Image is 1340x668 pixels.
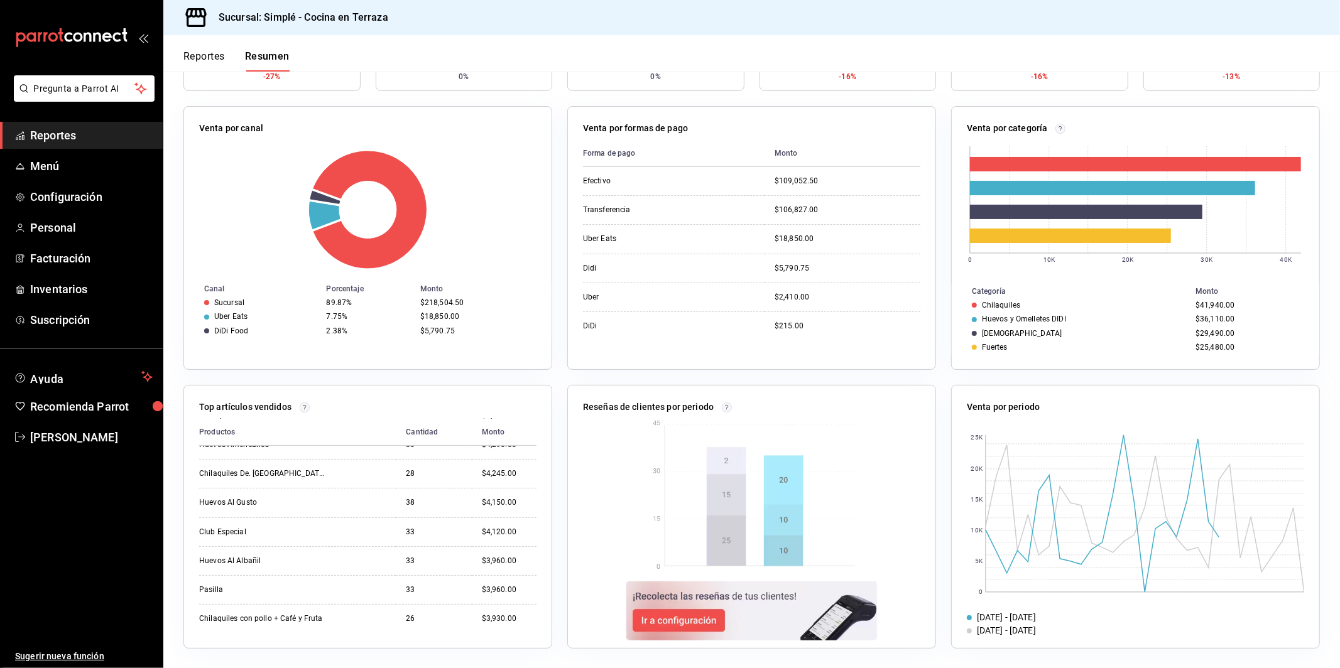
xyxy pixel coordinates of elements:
div: Didi [583,263,709,274]
p: Venta por canal [199,122,263,135]
div: 33 [406,527,461,537]
text: 20K [1122,256,1134,263]
div: Club Especial [199,527,325,537]
div: $106,827.00 [775,205,920,215]
th: Forma de pago [583,140,765,167]
div: DiDi Food [214,326,248,335]
div: $4,150.00 [482,497,537,508]
span: Inventarios [30,281,153,298]
div: [DEMOGRAPHIC_DATA] [982,329,1062,338]
text: 20K [971,466,983,473]
text: 0 [979,589,983,596]
div: Sucursal [214,298,244,307]
div: DiDi [583,321,709,331]
span: Recomienda Parrot [30,398,153,415]
span: -27% [263,71,281,82]
span: Menú [30,158,153,175]
text: 5K [975,558,983,565]
div: Uber [583,292,709,303]
div: $3,960.00 [482,584,537,595]
div: $36,110.00 [1196,315,1299,323]
div: $4,120.00 [482,527,537,537]
button: Resumen [245,50,290,72]
p: Venta por periodo [967,401,1040,414]
p: Top artículos vendidos [199,401,291,414]
div: Efectivo [583,176,709,186]
button: Reportes [183,50,225,72]
div: 33 [406,556,461,566]
div: Huevos y Omelletes DIDI [982,315,1066,323]
span: 0% [459,71,469,82]
span: -13% [1223,71,1240,82]
p: Venta por categoría [967,122,1048,135]
span: 0% [651,71,661,82]
div: 33 [406,584,461,595]
h3: Sucursal: Simplé - Cocina en Terraza [209,10,388,25]
span: Sugerir nueva función [15,650,153,663]
div: $41,940.00 [1196,301,1299,310]
div: $2,410.00 [775,292,920,303]
div: Chilaquiles De. [GEOGRAPHIC_DATA] [199,468,325,479]
div: $5,790.75 [420,326,531,335]
div: Uber Eats [583,234,709,244]
div: 38 [406,497,461,508]
th: Productos [199,419,396,446]
div: $25,480.00 [1196,343,1299,352]
span: Personal [30,219,153,236]
span: Pregunta a Parrot AI [34,82,135,95]
text: 25K [971,434,983,441]
div: $3,930.00 [482,613,537,624]
div: Huevos Al Albañil [199,556,325,566]
p: Venta por formas de pago [583,122,688,135]
button: Pregunta a Parrot AI [14,75,155,102]
div: Fuertes [982,343,1008,352]
text: 0 [968,256,972,263]
div: $29,490.00 [1196,329,1299,338]
th: Monto [765,140,920,167]
div: $4,245.00 [482,468,537,479]
div: 28 [406,468,461,479]
div: $215.00 [775,321,920,331]
div: Huevos Al Gusto [199,497,325,508]
span: Reportes [30,127,153,144]
div: $109,052.50 [775,176,920,186]
div: [DATE] - [DATE] [977,611,1036,624]
span: Suscripción [30,311,153,328]
div: 89.87% [327,298,410,307]
th: Canal [184,282,322,296]
span: Configuración [30,188,153,205]
th: Cantidad [396,419,471,446]
text: 40K [1280,256,1292,263]
div: $5,790.75 [775,263,920,274]
text: 15K [971,497,983,504]
th: Monto [1190,284,1319,298]
span: -16% [1031,71,1049,82]
div: $3,960.00 [482,556,537,566]
div: Transferencia [583,205,709,215]
div: $218,504.50 [420,298,531,307]
div: navigation tabs [183,50,290,72]
a: Pregunta a Parrot AI [9,91,155,104]
div: Chilaquiles con pollo + Café y Fruta [199,613,325,624]
text: 10K [971,527,983,534]
div: 7.75% [327,312,410,321]
span: Ayuda [30,369,136,384]
text: 30K [1201,256,1213,263]
text: 10K [1043,256,1055,263]
th: Categoría [952,284,1190,298]
button: open_drawer_menu [138,33,148,43]
p: Reseñas de clientes por periodo [583,401,714,414]
th: Porcentaje [322,282,415,296]
th: Monto [415,282,552,296]
span: -16% [839,71,856,82]
th: Monto [472,419,537,446]
div: Uber Eats [214,312,248,321]
span: [PERSON_NAME] [30,429,153,446]
div: $18,850.00 [420,312,531,321]
div: Chilaquiles [982,301,1020,310]
div: Pasilla [199,584,325,595]
div: 2.38% [327,326,410,335]
div: 26 [406,613,461,624]
div: [DATE] - [DATE] [977,624,1036,637]
span: Facturación [30,250,153,267]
